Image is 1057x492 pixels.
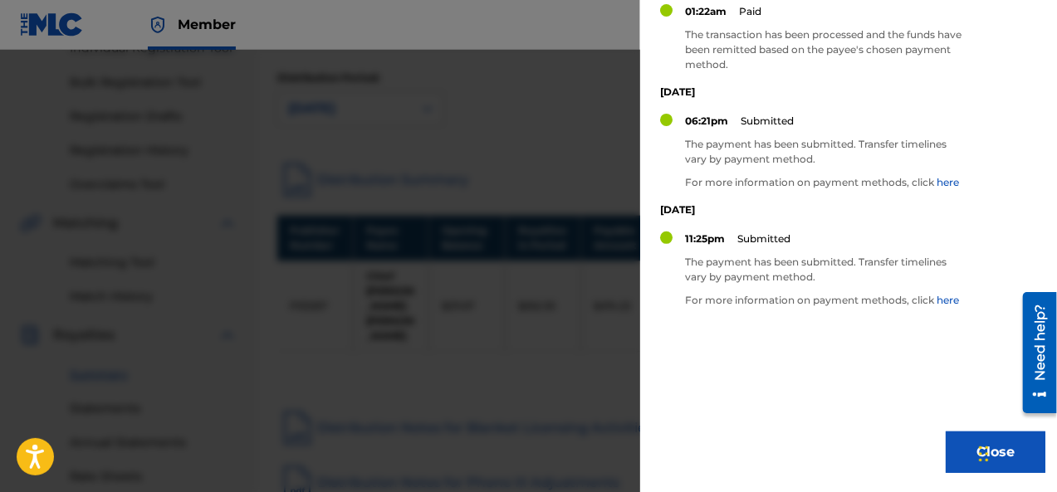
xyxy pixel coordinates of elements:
a: here [937,176,959,188]
p: For more information on payment methods, click [685,175,967,190]
p: The transaction has been processed and the funds have been remitted based on the payee's chosen p... [685,27,967,72]
p: [DATE] [660,202,967,217]
iframe: Resource Center [1011,286,1057,420]
button: Close [946,431,1045,473]
p: The payment has been submitted. Transfer timelines vary by payment method. [685,255,967,285]
div: Drag [979,429,989,479]
p: [DATE] [660,85,967,100]
p: 06:21pm [685,114,728,129]
p: The payment has been submitted. Transfer timelines vary by payment method. [685,137,967,167]
p: 11:25pm [685,231,725,246]
img: MLC Logo [20,12,84,37]
img: Top Rightsholder [148,15,168,35]
p: For more information on payment methods, click [685,293,967,308]
span: Member [178,15,236,34]
iframe: Chat Widget [974,412,1057,492]
p: Submitted [741,114,794,129]
a: here [937,294,959,306]
p: Submitted [737,231,790,246]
